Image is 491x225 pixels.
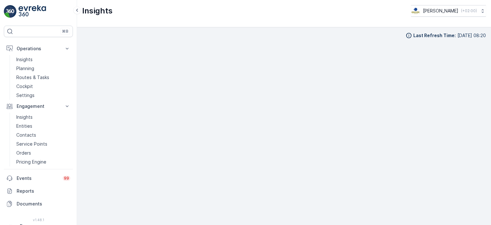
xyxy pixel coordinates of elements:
a: Insights [14,113,73,122]
button: Engagement [4,100,73,113]
p: Insights [16,114,33,120]
a: Contacts [14,131,73,140]
button: Operations [4,42,73,55]
p: ⌘B [62,29,68,34]
p: Reports [17,188,70,194]
a: Reports [4,185,73,197]
p: Events [17,175,59,181]
span: v 1.48.1 [4,218,73,222]
a: Orders [14,149,73,157]
a: Documents [4,197,73,210]
button: [PERSON_NAME](+02:00) [411,5,486,17]
p: Routes & Tasks [16,74,49,81]
p: Pricing Engine [16,159,46,165]
img: logo_light-DOdMpM7g.png [19,5,46,18]
p: Service Points [16,141,47,147]
p: [DATE] 08:20 [457,32,486,39]
a: Service Points [14,140,73,149]
a: Cockpit [14,82,73,91]
a: Planning [14,64,73,73]
p: Last Refresh Time : [413,32,456,39]
a: Routes & Tasks [14,73,73,82]
p: Insights [82,6,113,16]
p: Insights [16,56,33,63]
p: Operations [17,45,60,52]
img: logo [4,5,17,18]
p: Planning [16,65,34,72]
a: Settings [14,91,73,100]
p: Documents [17,201,70,207]
a: Entities [14,122,73,131]
p: 99 [64,176,69,181]
p: ( +02:00 ) [461,8,477,13]
p: Contacts [16,132,36,138]
img: basis-logo_rgb2x.png [411,7,420,14]
a: Insights [14,55,73,64]
p: Settings [16,92,35,99]
p: Engagement [17,103,60,109]
p: Entities [16,123,32,129]
p: [PERSON_NAME] [423,8,458,14]
p: Orders [16,150,31,156]
p: Cockpit [16,83,33,90]
a: Events99 [4,172,73,185]
a: Pricing Engine [14,157,73,166]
